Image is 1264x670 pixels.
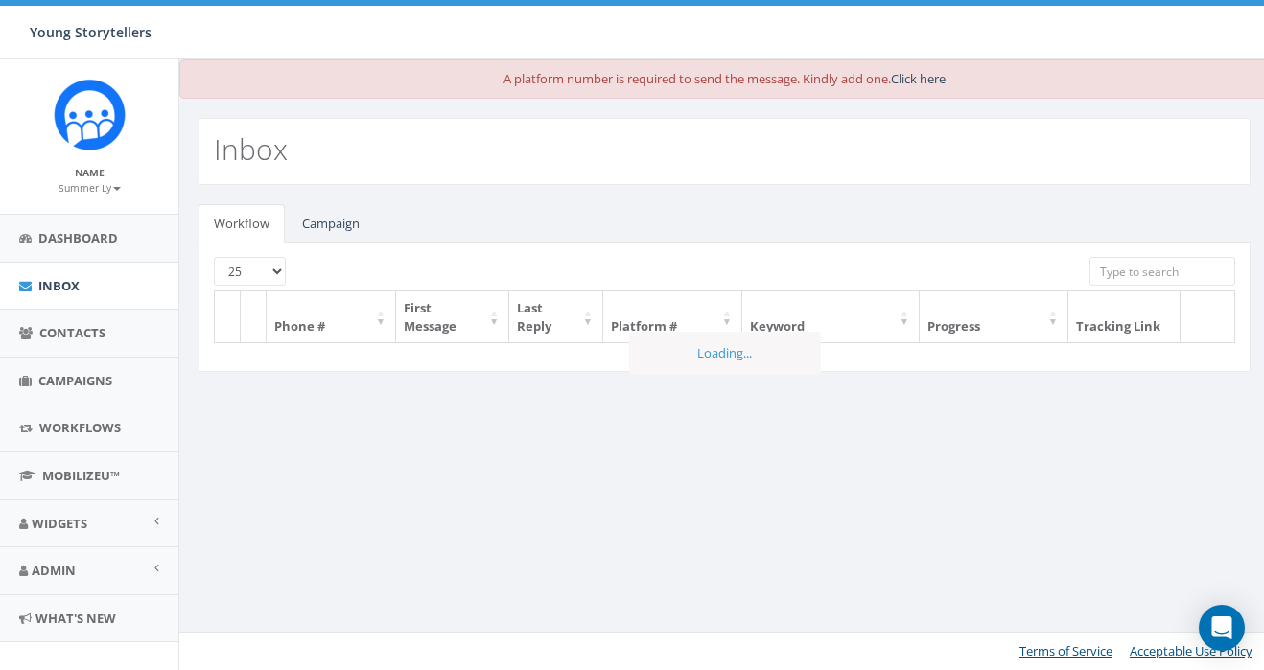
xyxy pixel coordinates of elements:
th: Platform # [603,291,742,342]
a: Acceptable Use Policy [1130,642,1252,659]
span: Campaigns [38,372,112,389]
span: What's New [35,610,116,627]
th: Tracking Link [1068,291,1181,342]
a: Summer Ly [59,178,121,196]
span: Young Storytellers [30,23,152,41]
div: Loading... [629,332,821,375]
h2: Inbox [214,133,288,165]
small: Summer Ly [59,181,121,195]
th: Last Reply [509,291,603,342]
span: Admin [32,562,76,579]
span: Inbox [38,277,80,294]
th: Progress [920,291,1068,342]
a: Workflow [199,204,285,243]
a: Campaign [287,204,375,243]
th: Phone # [267,291,396,342]
span: Dashboard [38,229,118,246]
th: Keyword [742,291,920,342]
input: Type to search [1089,257,1236,286]
a: Terms of Service [1019,642,1112,659]
th: First Message [396,291,509,342]
span: MobilizeU™ [42,467,120,484]
small: Name [75,166,105,179]
a: Click here [891,70,946,87]
span: Contacts [39,324,105,341]
div: Open Intercom Messenger [1199,605,1245,651]
span: Workflows [39,419,121,436]
span: Widgets [32,515,87,532]
img: Rally_Corp_Icon_1.png [54,79,126,150]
